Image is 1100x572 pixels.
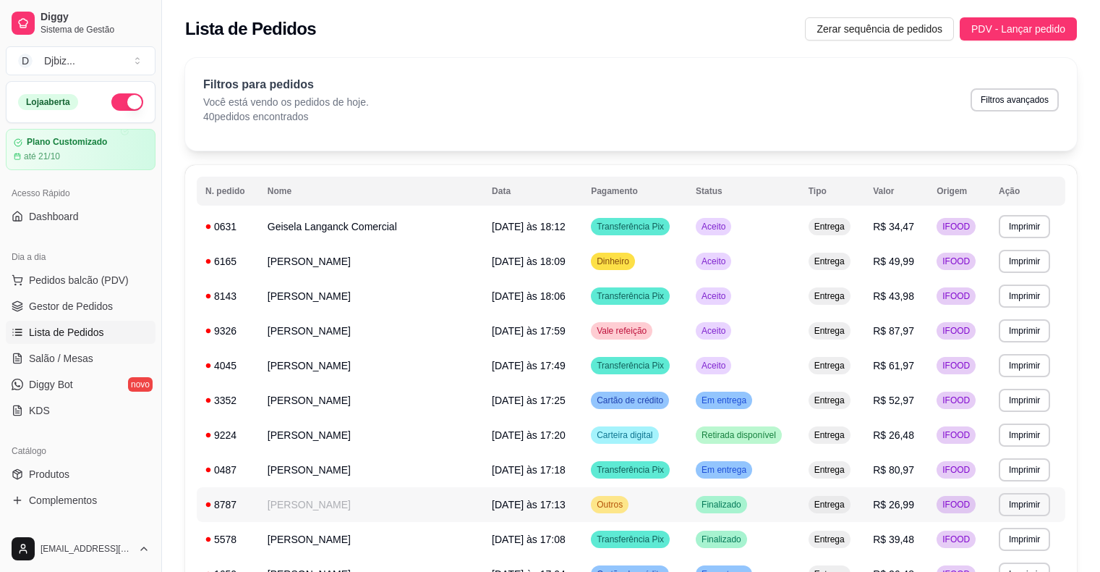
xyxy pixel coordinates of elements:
span: R$ 52,97 [873,395,914,406]
span: Dinheiro [594,256,632,267]
span: IFOOD [939,499,973,510]
span: Gestor de Pedidos [29,299,113,314]
td: [PERSON_NAME] [259,244,483,279]
td: [PERSON_NAME] [259,418,483,453]
span: Carteira digital [594,429,655,441]
span: [DATE] às 18:12 [492,221,566,232]
span: Entrega [811,534,848,545]
span: Outros [594,499,626,510]
span: Finalizado [699,534,744,545]
a: Diggy Botnovo [6,373,155,396]
span: [DATE] às 17:25 [492,395,566,406]
p: Filtros para pedidos [203,76,369,93]
span: Entrega [811,499,848,510]
button: Select a team [6,46,155,75]
span: IFOOD [939,464,973,476]
span: Entrega [811,256,848,267]
th: Pagamento [582,177,687,206]
span: Aceito [699,325,728,337]
div: 5578 [205,532,250,547]
span: Entrega [811,325,848,337]
button: Imprimir [999,528,1050,551]
p: Você está vendo os pedidos de hoje. [203,95,369,109]
button: Imprimir [999,319,1050,342]
button: Imprimir [999,493,1050,516]
span: Vale refeição [594,325,649,337]
th: Origem [928,177,990,206]
span: Aceito [699,360,728,371]
span: Complementos [29,493,97,508]
span: IFOOD [939,290,973,302]
div: Djbiz ... [44,54,75,68]
span: Entrega [811,464,848,476]
div: 8787 [205,497,250,512]
span: Produtos [29,467,69,481]
div: Dia a dia [6,245,155,269]
button: Imprimir [999,215,1050,238]
button: Imprimir [999,285,1050,308]
span: [EMAIL_ADDRESS][DOMAIN_NAME] [40,543,132,555]
span: Sistema de Gestão [40,24,150,35]
span: Aceito [699,256,728,267]
span: IFOOD [939,395,973,406]
button: PDV - Lançar pedido [960,17,1077,41]
span: Retirada disponível [699,429,779,441]
a: Complementos [6,489,155,512]
span: [DATE] às 17:18 [492,464,566,476]
span: IFOOD [939,429,973,441]
span: Aceito [699,221,728,232]
span: Transferência Pix [594,221,667,232]
span: R$ 26,48 [873,429,914,441]
span: Entrega [811,221,848,232]
td: [PERSON_NAME] [259,522,483,557]
a: DiggySistema de Gestão [6,6,155,41]
span: R$ 39,48 [873,534,914,545]
span: R$ 26,99 [873,499,914,510]
span: KDS [29,403,50,418]
article: Plano Customizado [27,137,107,148]
span: Lista de Pedidos [29,325,104,340]
button: Filtros avançados [971,88,1059,112]
span: [DATE] às 17:08 [492,534,566,545]
td: [PERSON_NAME] [259,383,483,418]
span: R$ 34,47 [873,221,914,232]
button: Imprimir [999,354,1050,377]
td: [PERSON_NAME] [259,314,483,348]
div: Acesso Rápido [6,182,155,205]
article: até 21/10 [24,151,60,162]
span: IFOOD [939,360,973,371]
span: Transferência Pix [594,360,667,371]
span: R$ 49,99 [873,256,914,267]
span: D [18,54,33,68]
button: Imprimir [999,424,1050,447]
h2: Lista de Pedidos [185,17,316,41]
span: Dashboard [29,209,79,224]
div: Catálogo [6,439,155,463]
button: Imprimir [999,389,1050,412]
span: Diggy [40,11,150,24]
span: [DATE] às 17:20 [492,429,566,441]
span: Transferência Pix [594,534,667,545]
span: Aceito [699,290,728,302]
a: Plano Customizadoaté 21/10 [6,129,155,170]
button: Imprimir [999,458,1050,481]
span: R$ 43,98 [873,290,914,302]
td: [PERSON_NAME] [259,279,483,314]
span: Entrega [811,395,848,406]
span: Transferência Pix [594,290,667,302]
span: IFOOD [939,534,973,545]
button: Alterar Status [111,93,143,111]
span: Entrega [811,429,848,441]
td: [PERSON_NAME] [259,348,483,383]
a: Lista de Pedidos [6,321,155,344]
a: Gestor de Pedidos [6,295,155,318]
div: 9326 [205,324,250,338]
button: Zerar sequência de pedidos [805,17,954,41]
th: Status [687,177,800,206]
span: R$ 61,97 [873,360,914,371]
th: Ação [990,177,1065,206]
button: Imprimir [999,250,1050,273]
button: Pedidos balcão (PDV) [6,269,155,292]
span: [DATE] às 17:49 [492,360,566,371]
a: Dashboard [6,205,155,228]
